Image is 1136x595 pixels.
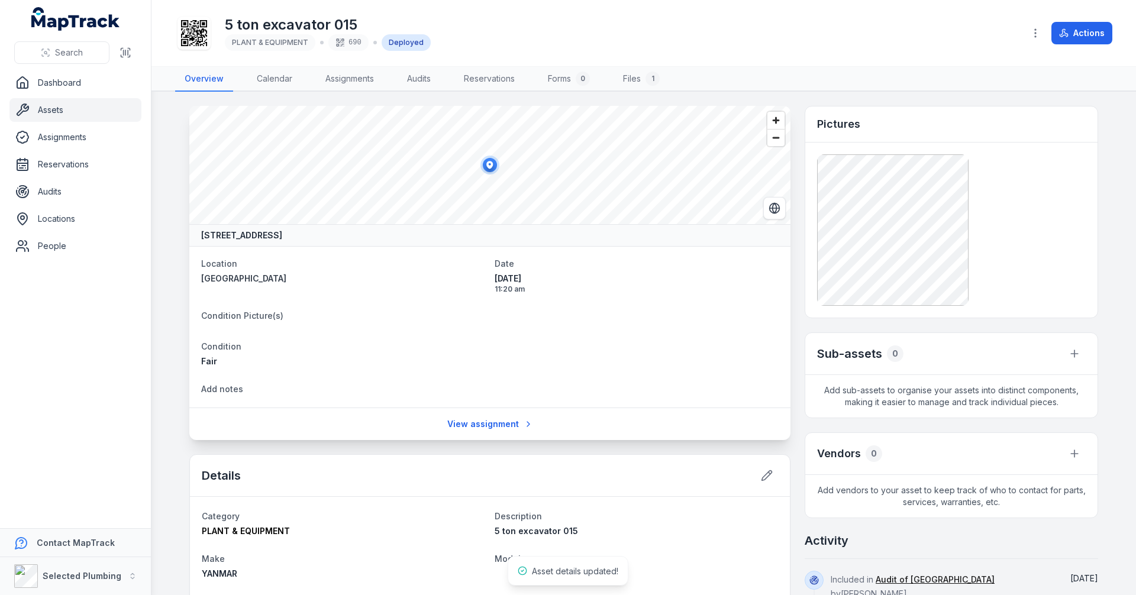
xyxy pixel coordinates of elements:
a: MapTrack [31,7,120,31]
a: People [9,234,141,258]
div: 1 [646,72,660,86]
span: Model [495,554,521,564]
div: 0 [887,345,903,362]
a: Forms0 [538,67,599,92]
span: [DATE] [495,273,779,284]
time: 5/8/2025, 11:20:38 AM [495,273,779,294]
span: YANMAR [202,568,237,578]
h2: Activity [805,532,848,549]
span: Asset details updated! [532,566,618,576]
button: Zoom in [767,112,785,129]
a: Reservations [9,153,141,176]
h3: Vendors [817,445,861,462]
h1: 5 ton excavator 015 [225,15,431,34]
button: Switch to Satellite View [763,197,786,219]
a: Assignments [9,125,141,149]
a: Audits [398,67,440,92]
time: 7/25/2025, 9:03:18 AM [1070,573,1098,583]
a: Audits [9,180,141,203]
strong: [STREET_ADDRESS] [201,229,282,241]
span: Date [495,258,514,269]
div: Deployed [382,34,431,51]
span: [GEOGRAPHIC_DATA] [201,273,286,283]
strong: Selected Plumbing [43,571,121,581]
span: PLANT & EQUIPMENT [232,38,308,47]
a: Overview [175,67,233,92]
span: [DATE] [1070,573,1098,583]
strong: Contact MapTrack [37,538,115,548]
span: Add sub-assets to organise your assets into distinct components, making it easier to manage and t... [805,375,1098,418]
button: Actions [1051,22,1112,44]
a: Reservations [454,67,524,92]
span: Condition [201,341,241,351]
span: Add vendors to your asset to keep track of who to contact for parts, services, warranties, etc. [805,475,1098,518]
a: Assets [9,98,141,122]
span: Add notes [201,384,243,394]
button: Search [14,41,109,64]
a: View assignment [440,413,541,435]
span: PLANT & EQUIPMENT [202,526,290,536]
a: Dashboard [9,71,141,95]
canvas: Map [189,106,790,224]
div: 690 [328,34,369,51]
span: 11:20 am [495,284,779,294]
div: 0 [866,445,882,462]
span: Make [202,554,225,564]
span: Search [55,47,83,59]
h2: Details [202,467,241,484]
h3: Pictures [817,116,860,132]
span: 5 ton excavator 015 [495,526,578,536]
button: Zoom out [767,129,785,146]
a: Calendar [247,67,302,92]
a: Files1 [614,67,669,92]
a: Audit of [GEOGRAPHIC_DATA] [876,574,995,586]
span: Description [495,511,542,521]
a: Locations [9,207,141,231]
div: 0 [576,72,590,86]
span: Location [201,258,237,269]
h2: Sub-assets [817,345,882,362]
span: Condition Picture(s) [201,311,283,321]
span: Fair [201,356,217,366]
a: Assignments [316,67,383,92]
span: Category [202,511,240,521]
a: [GEOGRAPHIC_DATA] [201,273,485,284]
